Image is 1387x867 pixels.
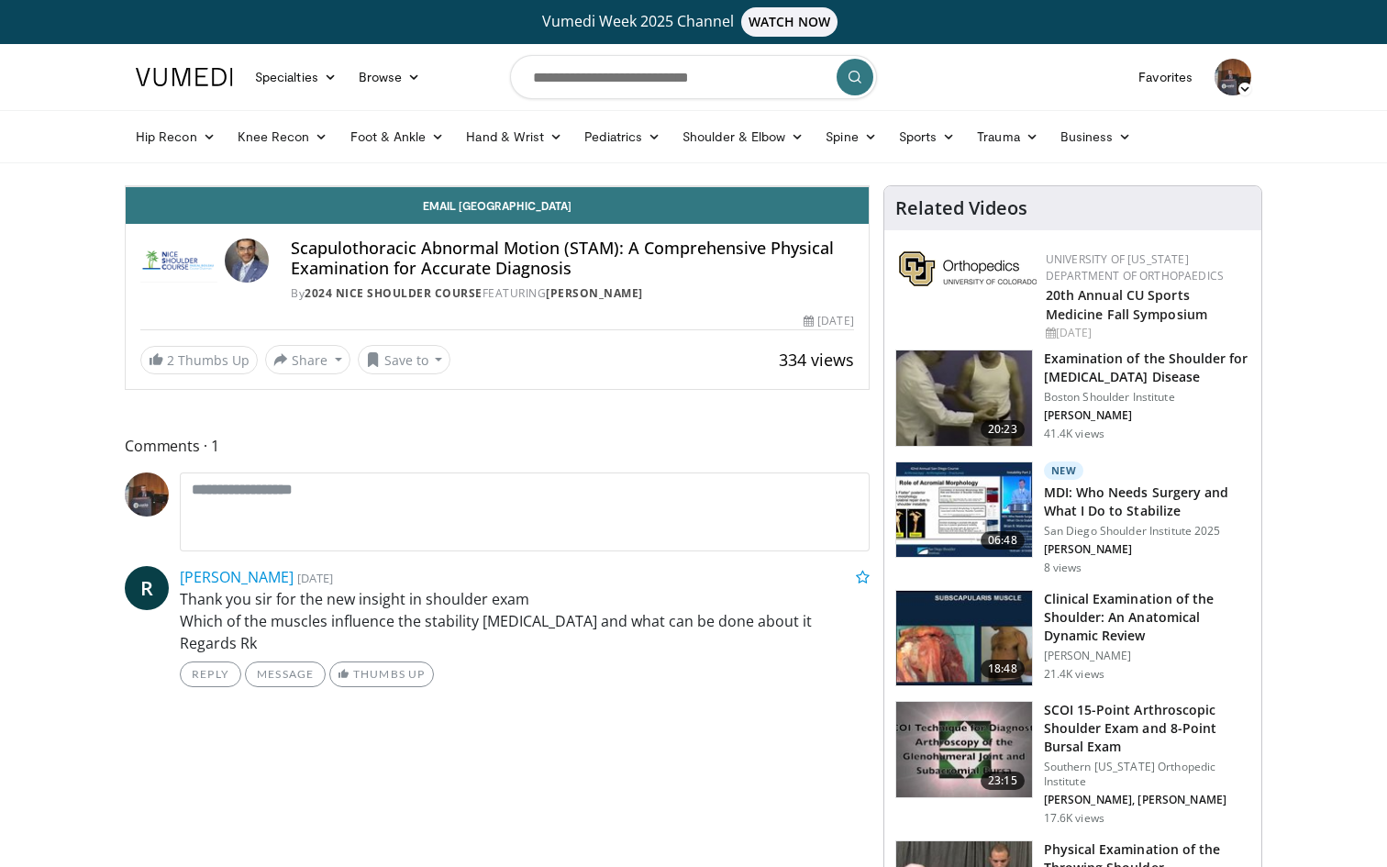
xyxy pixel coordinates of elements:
p: Boston Shoulder Institute [1044,390,1250,405]
p: Thank you sir for the new insight in shoulder exam Which of the muscles influence the stability [... [180,588,870,654]
img: 355603a8-37da-49b6-856f-e00d7e9307d3.png.150x105_q85_autocrop_double_scale_upscale_version-0.2.png [899,251,1037,286]
a: Spine [815,118,887,155]
div: [DATE] [804,313,853,329]
a: Trauma [966,118,1049,155]
img: Screen_shot_2010-09-13_at_8.52.47_PM_1.png.150x105_q85_crop-smart_upscale.jpg [896,350,1032,446]
div: [DATE] [1046,325,1247,341]
span: 20:23 [981,420,1025,439]
a: Specialties [244,59,348,95]
a: 2024 Nice Shoulder Course [305,285,483,301]
a: Message [245,661,326,687]
img: Avatar [1215,59,1251,95]
p: 8 views [1044,561,1082,575]
img: 3a2f5bb8-c0c0-4fc6-913e-97078c280665.150x105_q85_crop-smart_upscale.jpg [896,462,1032,558]
span: Comments 1 [125,434,870,458]
a: Shoulder & Elbow [671,118,815,155]
a: 20:23 Examination of the Shoulder for [MEDICAL_DATA] Disease Boston Shoulder Institute [PERSON_NA... [895,350,1250,447]
h3: Clinical Examination of the Shoulder: An Anatomical Dynamic Review [1044,590,1250,645]
small: [DATE] [297,570,333,586]
a: 23:15 SCOI 15-Point Arthroscopic Shoulder Exam and 8-Point Bursal Exam Southern [US_STATE] Orthop... [895,701,1250,826]
a: Vumedi Week 2025 ChannelWATCH NOW [139,7,1248,37]
img: 275771_0002_1.png.150x105_q85_crop-smart_upscale.jpg [896,591,1032,686]
span: 2 [167,351,174,369]
p: 21.4K views [1044,667,1104,682]
img: 2024 Nice Shoulder Course [140,239,217,283]
span: WATCH NOW [741,7,838,37]
img: 3Gduepif0T1UGY8H4xMDoxOjByO_JhYE.150x105_q85_crop-smart_upscale.jpg [896,702,1032,797]
span: 18:48 [981,660,1025,678]
span: 334 views [779,349,854,371]
img: Avatar [125,472,169,517]
a: R [125,566,169,610]
a: Pediatrics [573,118,671,155]
p: San Diego Shoulder Institute 2025 [1044,524,1250,539]
a: [PERSON_NAME] [180,567,294,587]
video-js: Video Player [126,186,869,187]
h3: Examination of the Shoulder for [MEDICAL_DATA] Disease [1044,350,1250,386]
a: Sports [888,118,967,155]
button: Save to [358,345,451,374]
img: VuMedi Logo [136,68,233,86]
a: 18:48 Clinical Examination of the Shoulder: An Anatomical Dynamic Review [PERSON_NAME] 21.4K views [895,590,1250,687]
div: By FEATURING [291,285,853,302]
p: [PERSON_NAME] [1044,649,1250,663]
h4: Scapulothoracic Abnormal Motion (STAM): A Comprehensive Physical Examination for Accurate Diagnosis [291,239,853,278]
span: 23:15 [981,772,1025,790]
p: [PERSON_NAME], [PERSON_NAME] [1044,793,1250,807]
button: Share [265,345,350,374]
p: [PERSON_NAME] [1044,542,1250,557]
a: Hand & Wrist [455,118,573,155]
p: 41.4K views [1044,427,1104,441]
img: Avatar [225,239,269,283]
h3: SCOI 15-Point Arthroscopic Shoulder Exam and 8-Point Bursal Exam [1044,701,1250,756]
a: University of [US_STATE] Department of Orthopaedics [1046,251,1224,283]
a: Knee Recon [227,118,339,155]
p: Southern [US_STATE] Orthopedic Institute [1044,760,1250,789]
a: Thumbs Up [329,661,433,687]
input: Search topics, interventions [510,55,877,99]
h4: Related Videos [895,197,1027,219]
p: 17.6K views [1044,811,1104,826]
a: Browse [348,59,432,95]
a: Favorites [1127,59,1204,95]
a: 2 Thumbs Up [140,346,258,374]
a: 20th Annual CU Sports Medicine Fall Symposium [1046,286,1207,323]
p: New [1044,461,1084,480]
a: Hip Recon [125,118,227,155]
a: Reply [180,661,241,687]
a: 06:48 New MDI: Who Needs Surgery and What I Do to Stabilize San Diego Shoulder Institute 2025 [PE... [895,461,1250,575]
a: Business [1049,118,1143,155]
a: [PERSON_NAME] [546,285,643,301]
a: Foot & Ankle [339,118,456,155]
span: 06:48 [981,531,1025,550]
a: Email [GEOGRAPHIC_DATA] [126,187,869,224]
h3: MDI: Who Needs Surgery and What I Do to Stabilize [1044,484,1250,520]
p: [PERSON_NAME] [1044,408,1250,423]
